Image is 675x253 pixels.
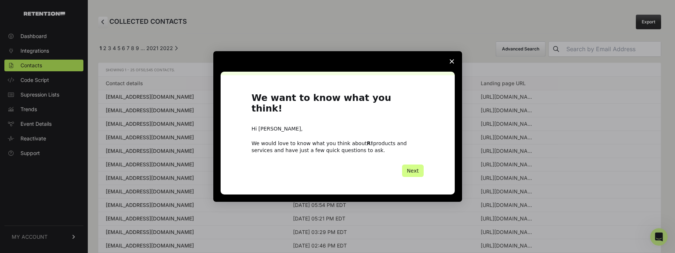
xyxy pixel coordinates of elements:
button: Next [402,165,424,177]
span: Close survey [442,51,462,72]
b: R! [367,140,373,146]
div: Hi [PERSON_NAME], [252,125,424,133]
h1: We want to know what you think! [252,93,424,118]
div: We would love to know what you think about products and services and have just a few quick questi... [252,140,424,153]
